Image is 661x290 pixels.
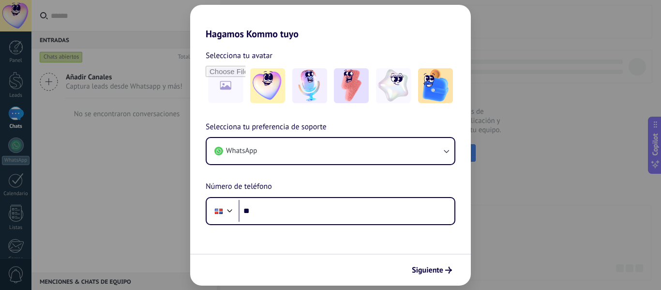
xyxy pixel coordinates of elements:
[206,49,272,62] span: Selecciona tu avatar
[210,201,228,221] div: Dominican Republic: + 1
[334,68,369,103] img: -3.jpeg
[292,68,327,103] img: -2.jpeg
[190,5,471,40] h2: Hagamos Kommo tuyo
[207,138,454,164] button: WhatsApp
[226,146,257,156] span: WhatsApp
[376,68,411,103] img: -4.jpeg
[206,121,327,134] span: Selecciona tu preferencia de soporte
[412,267,443,274] span: Siguiente
[250,68,285,103] img: -1.jpeg
[418,68,453,103] img: -5.jpeg
[206,181,272,193] span: Número de teléfono
[407,262,456,278] button: Siguiente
